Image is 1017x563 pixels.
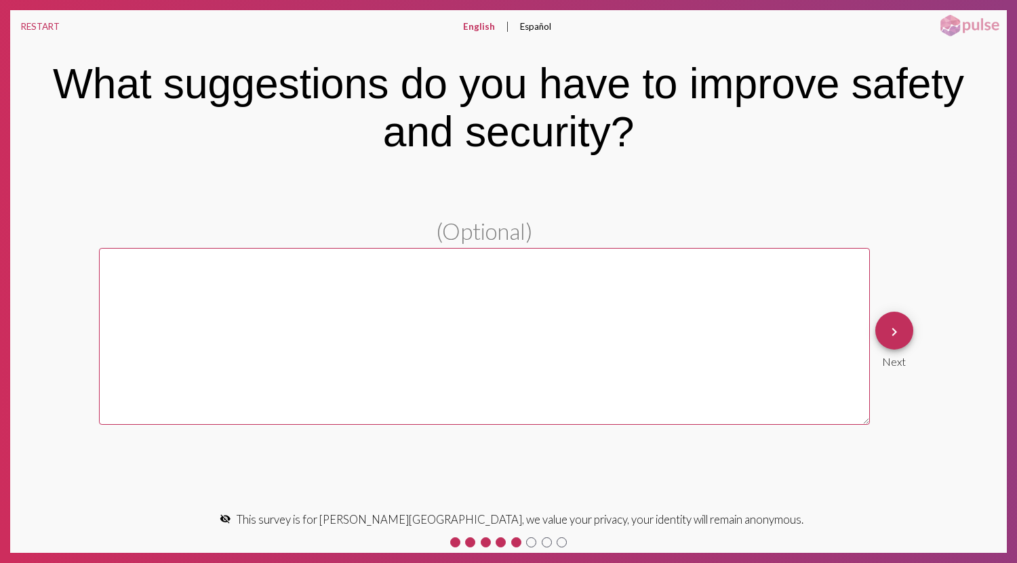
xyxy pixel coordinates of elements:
mat-icon: visibility_off [220,513,231,524]
mat-icon: keyboard_arrow_right [886,324,902,340]
button: RESTART [10,10,71,43]
div: What suggestions do you have to improve safety and security? [27,60,990,156]
span: (Optional) [436,217,532,245]
button: English [452,10,506,43]
button: Español [509,10,562,43]
span: This survey is for [PERSON_NAME][GEOGRAPHIC_DATA], we value your privacy, your identity will rema... [237,513,803,526]
div: Next [875,350,913,368]
img: pulsehorizontalsmall.png [936,14,1003,38]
